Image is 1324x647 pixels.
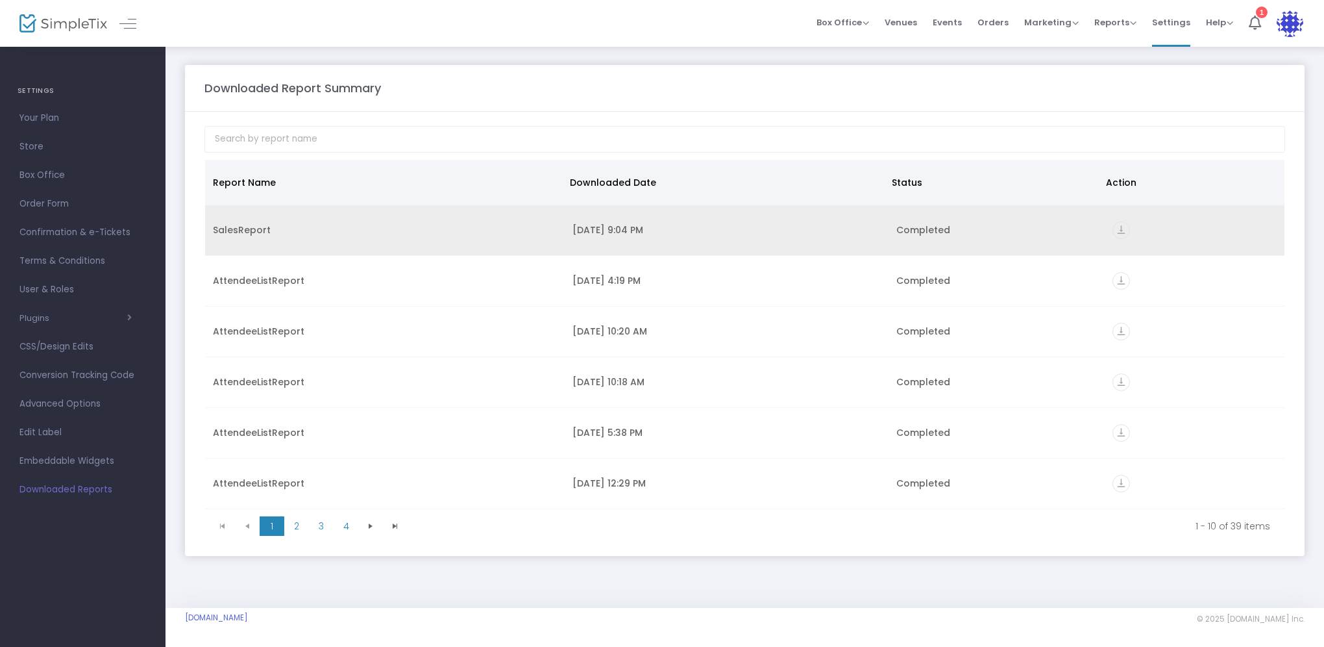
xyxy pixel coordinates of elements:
[390,521,400,531] span: Go to the last page
[204,79,381,97] m-panel-title: Downloaded Report Summary
[1112,222,1130,239] i: vertical_align_bottom
[977,6,1009,39] span: Orders
[1024,16,1079,29] span: Marketing
[19,110,146,127] span: Your Plan
[1112,327,1130,340] a: vertical_align_bottom
[896,375,1097,388] div: Completed
[896,426,1097,439] div: Completed
[896,325,1097,338] div: Completed
[1112,424,1277,442] div: https://go.SimpleTix.com/q3v9g
[572,375,881,388] div: 10/6/2025 10:18 AM
[19,313,132,323] button: Plugins
[1206,16,1233,29] span: Help
[1112,272,1130,290] i: vertical_align_bottom
[213,426,557,439] div: AttendeeListReport
[19,281,146,298] span: User & Roles
[19,481,146,498] span: Downloaded Reports
[1256,6,1268,18] div: 1
[885,6,917,39] span: Venues
[572,325,881,338] div: 10/6/2025 10:20 AM
[933,6,962,39] span: Events
[260,516,284,536] span: Page 1
[358,516,383,536] span: Go to the next page
[1112,222,1277,239] div: https://go.SimpleTix.com/zll7m
[213,223,557,236] div: SalesReport
[19,338,146,355] span: CSS/Design Edits
[19,196,146,212] span: Order Form
[19,224,146,241] span: Confirmation & e-Tickets
[1098,160,1277,205] th: Action
[572,274,881,287] div: 10/6/2025 4:19 PM
[1112,475,1277,492] div: https://go.SimpleTix.com/reu22
[1112,428,1130,441] a: vertical_align_bottom
[896,477,1097,490] div: Completed
[1112,424,1130,442] i: vertical_align_bottom
[365,521,376,531] span: Go to the next page
[213,274,557,287] div: AttendeeListReport
[1112,323,1130,340] i: vertical_align_bottom
[884,160,1098,205] th: Status
[1112,276,1130,289] a: vertical_align_bottom
[213,375,557,388] div: AttendeeListReport
[1112,323,1277,340] div: https://go.SimpleTix.com/lf75d
[1197,614,1305,624] span: © 2025 [DOMAIN_NAME] Inc.
[185,613,248,623] a: [DOMAIN_NAME]
[19,167,146,184] span: Box Office
[18,78,148,104] h4: SETTINGS
[1112,475,1130,492] i: vertical_align_bottom
[1094,16,1136,29] span: Reports
[572,477,881,490] div: 9/29/2025 12:29 PM
[19,424,146,441] span: Edit Label
[334,516,358,536] span: Page 4
[572,426,881,439] div: 10/4/2025 5:38 PM
[896,274,1097,287] div: Completed
[309,516,334,536] span: Page 3
[1112,374,1130,391] i: vertical_align_bottom
[213,477,557,490] div: AttendeeListReport
[896,223,1097,236] div: Completed
[1112,377,1130,390] a: vertical_align_bottom
[417,520,1270,533] kendo-pager-info: 1 - 10 of 39 items
[205,160,1284,511] div: Data table
[383,516,408,536] span: Go to the last page
[1112,225,1130,238] a: vertical_align_bottom
[205,160,562,205] th: Report Name
[213,325,557,338] div: AttendeeListReport
[562,160,883,205] th: Downloaded Date
[1152,6,1190,39] span: Settings
[19,253,146,270] span: Terms & Conditions
[19,396,146,412] span: Advanced Options
[1112,479,1130,492] a: vertical_align_bottom
[1112,374,1277,391] div: https://go.SimpleTix.com/17qn8
[19,367,146,384] span: Conversion Tracking Code
[1112,272,1277,290] div: https://go.SimpleTix.com/mc66x
[572,223,881,236] div: 10/13/2025 9:04 PM
[19,138,146,155] span: Store
[19,453,146,470] span: Embeddable Widgets
[816,16,869,29] span: Box Office
[204,126,1285,153] input: Search by report name
[284,516,309,536] span: Page 2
